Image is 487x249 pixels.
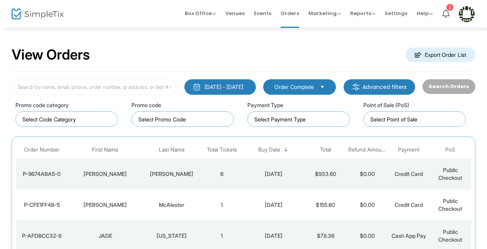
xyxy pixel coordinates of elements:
input: Select Payment Type [254,115,346,123]
input: Search by name, email, phone, order number, ip address, or last 4 digits of card [12,79,177,95]
span: Reports [350,10,375,17]
span: Credit Card [395,201,423,208]
td: $933.60 [305,159,347,189]
span: Last Name [159,147,185,153]
span: Payment [398,147,419,153]
input: Select Promo Code [138,115,230,123]
th: Refund Amount [346,141,388,159]
input: Select Code Category [22,115,114,123]
label: Payment Type [247,101,283,109]
span: Public Checkout [438,167,462,181]
m-button: Export Order List [405,48,475,62]
span: Sortable [283,147,289,153]
td: $0.00 [346,189,388,220]
div: McAlester [145,201,199,209]
h2: View Orders [12,46,90,63]
span: Credit Card [395,171,423,177]
div: JADE [70,232,141,240]
th: Total Tickets [201,141,243,159]
div: WASHINGTON [145,232,199,240]
span: Marketing [308,10,341,17]
th: Total [305,141,347,159]
span: Orders [281,3,299,23]
span: First Name [92,147,118,153]
td: $0.00 [346,159,388,189]
m-button: Advanced filters [344,79,415,95]
td: 1 [201,189,243,220]
input: Select Point of Sale [370,115,462,123]
div: 10/12/2025 [244,232,303,240]
span: Public Checkout [438,198,462,212]
span: Events [254,3,271,23]
label: Promo code category [15,101,69,109]
div: P-AFDBCC32-8 [18,232,66,240]
span: Order Number [24,147,60,153]
div: [DATE] - [DATE] [204,83,243,91]
span: Settings [385,3,407,23]
div: P-9674ABA5-0 [18,170,66,178]
span: Help [417,10,433,17]
div: 10/12/2025 [244,170,303,178]
div: Candace [70,201,141,209]
button: Select [317,83,328,91]
span: Public Checkout [438,229,462,243]
div: 10/12/2025 [244,201,303,209]
div: Woods [145,170,199,178]
span: Cash App Pay [392,232,426,239]
div: P-CFE1FF4B-5 [18,201,66,209]
img: filter [352,83,360,91]
span: PoS [445,147,455,153]
span: Order Complete [274,83,314,91]
span: Buy Date [258,147,280,153]
div: Celena [70,170,141,178]
button: [DATE] - [DATE] [184,79,256,95]
td: $155.60 [305,189,347,220]
span: Box Office [185,10,216,17]
span: Venues [225,3,245,23]
img: monthly [193,83,201,91]
label: Point of Sale (PoS) [363,101,409,109]
label: Promo code [131,101,161,109]
td: 6 [201,159,243,189]
div: 1 [446,4,453,11]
